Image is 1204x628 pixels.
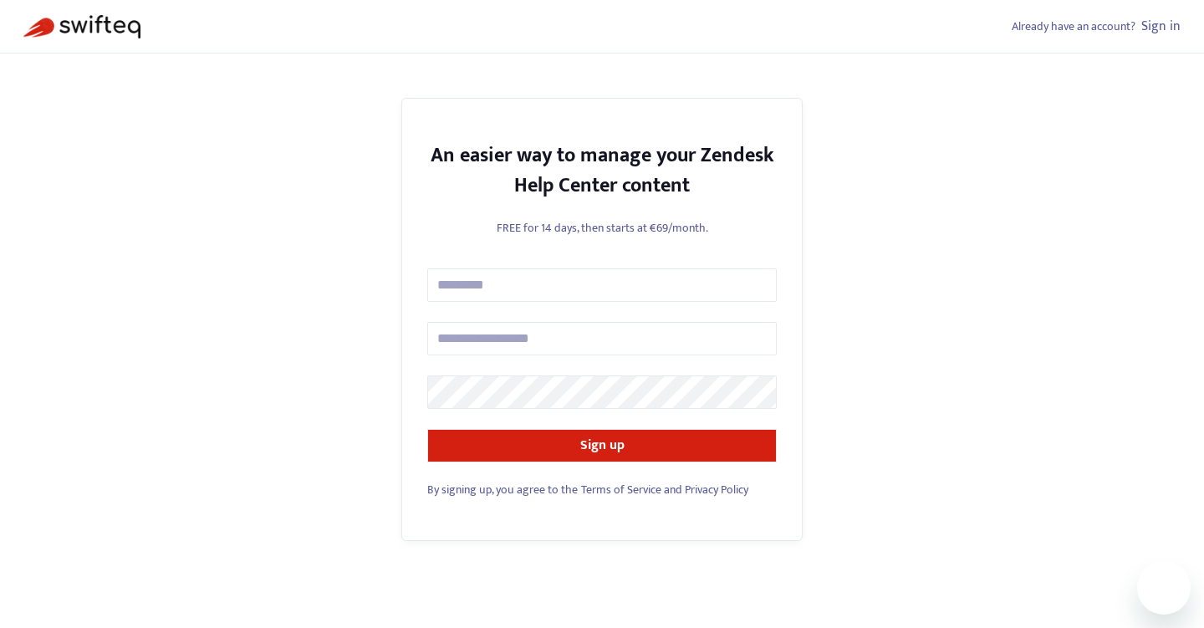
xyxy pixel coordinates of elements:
p: FREE for 14 days, then starts at €69/month. [427,219,777,237]
strong: Sign up [580,434,625,457]
button: Sign up [427,429,777,462]
span: By signing up, you agree to the [427,480,578,499]
a: Terms of Service [581,480,661,499]
strong: An easier way to manage your Zendesk Help Center content [431,139,774,202]
span: Already have an account? [1012,17,1135,36]
div: and [427,481,777,498]
a: Privacy Policy [685,480,748,499]
img: Swifteq [23,15,140,38]
iframe: Button to launch messaging window [1137,561,1191,615]
a: Sign in [1141,15,1181,38]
